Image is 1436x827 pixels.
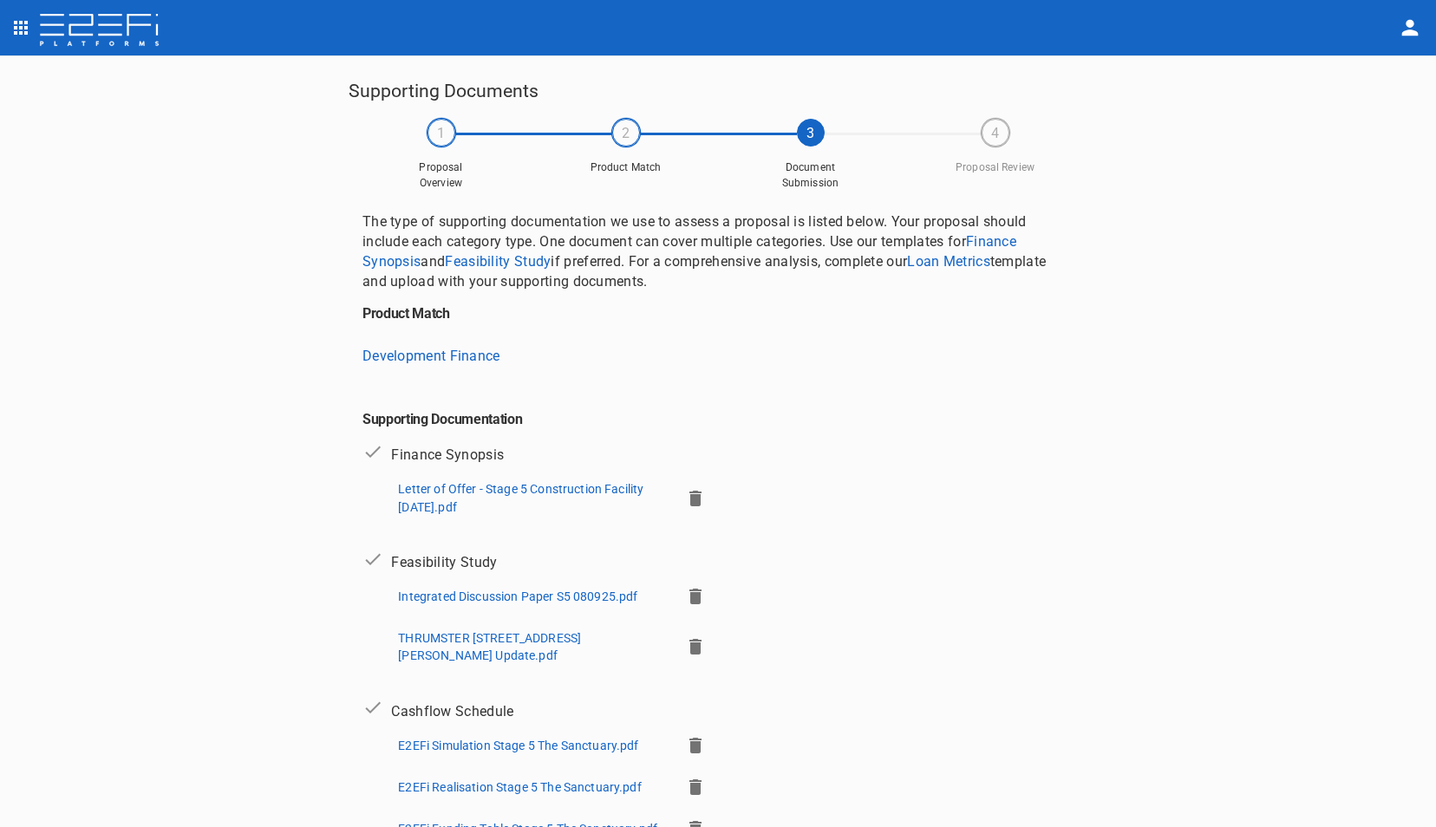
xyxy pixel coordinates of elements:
[391,552,497,572] p: Feasibility Study
[391,624,673,669] button: THRUMSTER [STREET_ADDRESS][PERSON_NAME] Update.pdf
[362,348,500,364] a: Development Finance
[362,305,1074,322] h6: Product Match
[398,160,485,190] span: Proposal Overview
[391,732,645,759] button: E2EFi Simulation Stage 5 The Sanctuary.pdf
[391,773,648,801] button: E2EFi Realisation Stage 5 The Sanctuary.pdf
[391,475,673,520] button: Letter of Offer - Stage 5 Construction Facility [DATE].pdf
[398,629,666,664] p: THRUMSTER [STREET_ADDRESS][PERSON_NAME] Update.pdf
[583,160,669,175] span: Product Match
[349,76,1087,106] h5: Supporting Documents
[391,445,504,465] p: Finance Synopsis
[362,212,1074,291] p: The type of supporting documentation we use to assess a proposal is listed below. Your proposal s...
[398,480,666,515] p: Letter of Offer - Stage 5 Construction Facility [DATE].pdf
[398,588,637,605] p: Integrated Discussion Paper S5 080925.pdf
[391,701,513,721] p: Cashflow Schedule
[952,160,1039,175] span: Proposal Review
[362,233,1016,270] a: Finance Synopsis
[907,253,990,270] a: Loan Metrics
[445,253,551,270] a: Feasibility Study
[362,390,1074,427] h6: Supporting Documentation
[767,160,854,190] span: Document Submission
[391,583,644,610] button: Integrated Discussion Paper S5 080925.pdf
[398,778,641,796] p: E2EFi Realisation Stage 5 The Sanctuary.pdf
[398,737,638,754] p: E2EFi Simulation Stage 5 The Sanctuary.pdf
